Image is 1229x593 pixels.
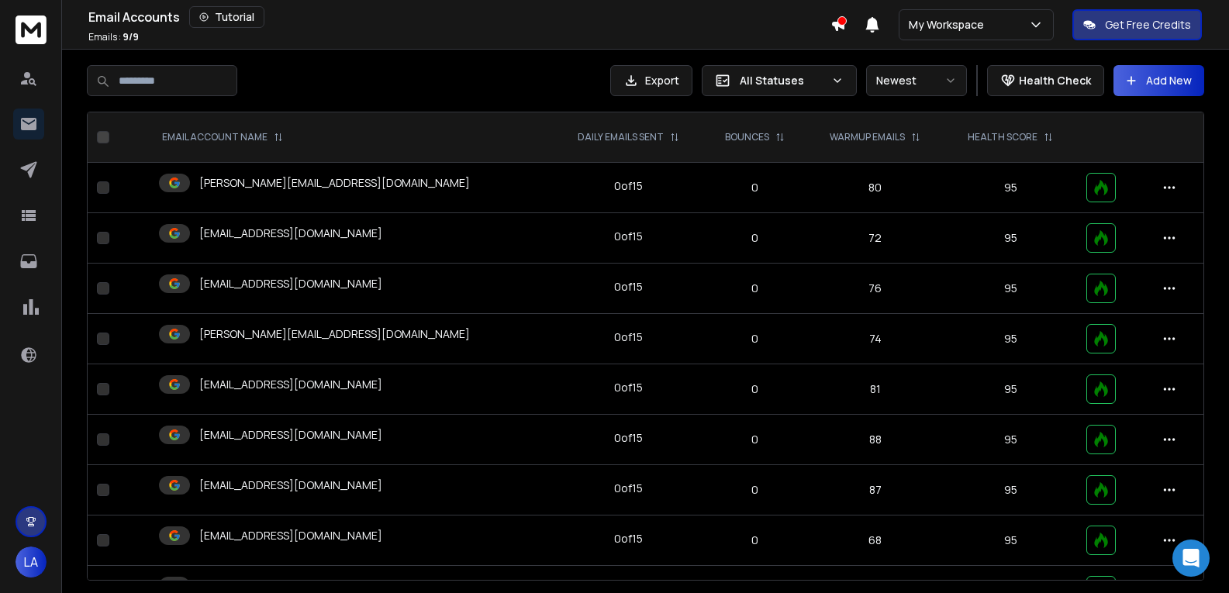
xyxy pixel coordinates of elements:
[806,264,944,314] td: 76
[199,377,382,392] p: [EMAIL_ADDRESS][DOMAIN_NAME]
[199,226,382,241] p: [EMAIL_ADDRESS][DOMAIN_NAME]
[614,531,643,546] div: 0 of 15
[199,528,382,543] p: [EMAIL_ADDRESS][DOMAIN_NAME]
[806,314,944,364] td: 74
[806,515,944,566] td: 68
[944,415,1076,465] td: 95
[614,329,643,345] div: 0 of 15
[714,281,797,296] p: 0
[909,17,990,33] p: My Workspace
[968,131,1037,143] p: HEALTH SCORE
[714,180,797,195] p: 0
[714,432,797,447] p: 0
[88,31,139,43] p: Emails :
[1172,540,1210,577] div: Open Intercom Messenger
[614,178,643,194] div: 0 of 15
[16,546,47,577] button: LA
[189,6,264,28] button: Tutorial
[714,381,797,397] p: 0
[714,533,797,548] p: 0
[806,213,944,264] td: 72
[806,364,944,415] td: 81
[614,279,643,295] div: 0 of 15
[806,465,944,515] td: 87
[162,131,283,143] div: EMAIL ACCOUNT NAME
[944,364,1076,415] td: 95
[806,163,944,213] td: 80
[830,131,905,143] p: WARMUP EMAILS
[944,213,1076,264] td: 95
[614,229,643,244] div: 0 of 15
[199,427,382,443] p: [EMAIL_ADDRESS][DOMAIN_NAME]
[614,430,643,446] div: 0 of 15
[725,131,769,143] p: BOUNCES
[866,65,967,96] button: Newest
[123,30,139,43] span: 9 / 9
[199,478,382,493] p: [EMAIL_ADDRESS][DOMAIN_NAME]
[199,175,470,191] p: [PERSON_NAME][EMAIL_ADDRESS][DOMAIN_NAME]
[199,276,382,291] p: [EMAIL_ADDRESS][DOMAIN_NAME]
[944,465,1076,515] td: 95
[944,264,1076,314] td: 95
[1019,73,1091,88] p: Health Check
[614,380,643,395] div: 0 of 15
[1072,9,1202,40] button: Get Free Credits
[614,481,643,496] div: 0 of 15
[944,314,1076,364] td: 95
[578,131,664,143] p: DAILY EMAILS SENT
[714,331,797,346] p: 0
[714,482,797,498] p: 0
[610,65,692,96] button: Export
[714,230,797,246] p: 0
[987,65,1104,96] button: Health Check
[806,415,944,465] td: 88
[1113,65,1204,96] button: Add New
[944,163,1076,213] td: 95
[944,515,1076,566] td: 95
[740,73,825,88] p: All Statuses
[1105,17,1191,33] p: Get Free Credits
[199,326,470,342] p: [PERSON_NAME][EMAIL_ADDRESS][DOMAIN_NAME]
[88,6,830,28] div: Email Accounts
